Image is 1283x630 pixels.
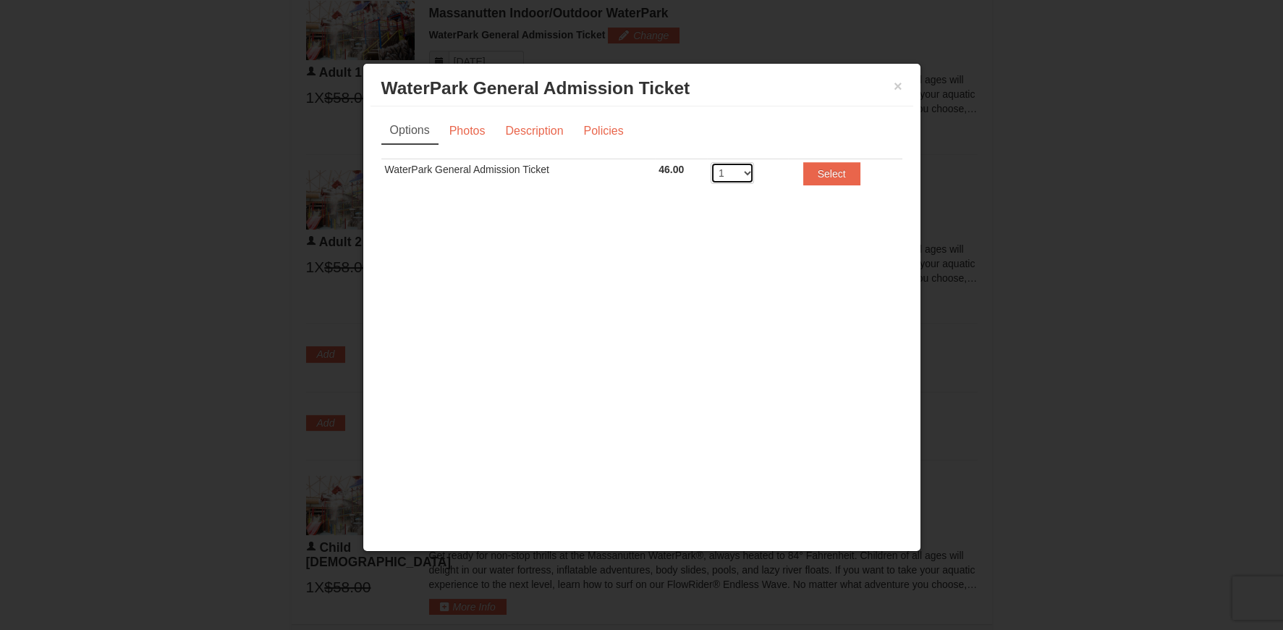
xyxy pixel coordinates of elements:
[659,164,684,175] span: 46.00
[381,78,690,98] span: WaterPark General Admission Ticket
[381,159,656,195] td: WaterPark General Admission Ticket
[440,117,495,145] a: Photos
[894,79,902,93] button: ×
[574,117,632,145] a: Policies
[496,117,572,145] a: Description
[381,117,439,145] a: Options
[803,162,860,185] button: Select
